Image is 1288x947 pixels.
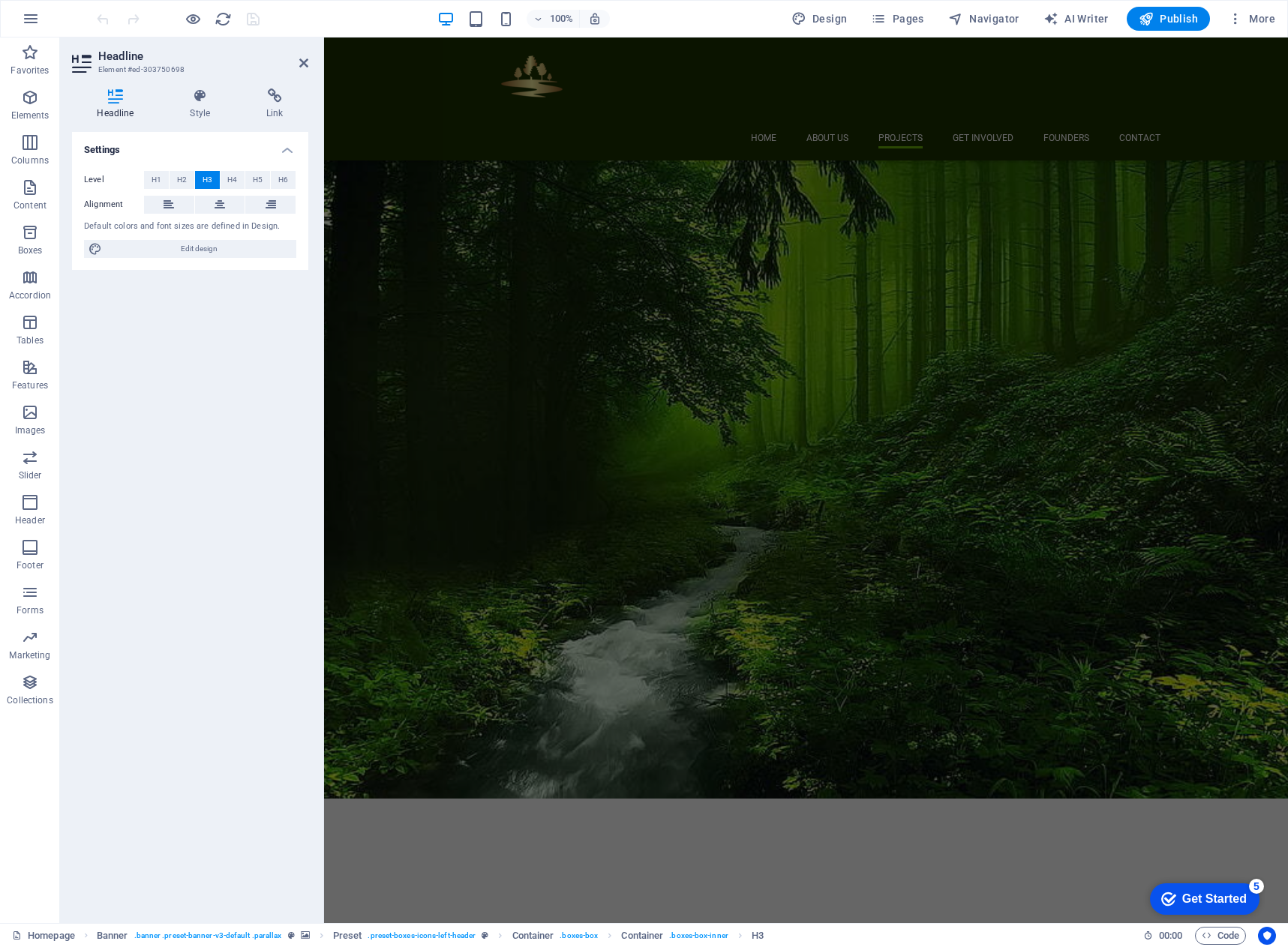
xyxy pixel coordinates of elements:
p: Elements [11,109,50,121]
button: Publish [1127,7,1210,31]
span: . preset-boxes-icons-left-header [368,927,476,945]
span: Design [791,11,848,26]
span: H3 [203,171,212,189]
p: Favorites [11,64,49,76]
div: Get Started [44,16,109,30]
span: 00 00 [1159,927,1182,945]
span: Pages [871,11,923,26]
label: Alignment [84,196,144,214]
span: . boxes-box-inner [669,927,728,945]
button: H4 [221,171,245,189]
button: H2 [170,171,194,189]
button: Navigator [942,7,1025,31]
span: Navigator [948,11,1019,26]
span: Click to select. Double-click to edit [512,927,554,945]
p: Marketing [9,649,50,661]
span: Code [1202,927,1239,945]
i: This element is a customizable preset [482,931,488,940]
p: Footer [17,559,44,571]
button: 100% [527,10,580,28]
span: AI Writer [1043,11,1109,26]
h2: Headline [98,49,308,63]
p: Images [15,424,46,436]
span: H2 [177,171,187,189]
span: Publish [1139,11,1198,26]
button: Edit design [84,240,296,258]
button: AI Writer [1037,7,1115,31]
span: : [1169,930,1172,941]
p: Tables [17,334,44,346]
p: Columns [11,154,49,166]
h3: Element #ed-303750698 [98,63,278,76]
span: H1 [152,171,161,189]
button: Usercentrics [1258,927,1276,945]
nav: breadcrumb [97,927,764,945]
button: H1 [144,171,169,189]
button: reload [214,10,232,28]
h6: Session time [1143,927,1183,945]
div: 5 [111,3,126,18]
span: Click to select. Double-click to edit [752,927,764,945]
button: H5 [245,171,270,189]
p: Header [15,514,45,526]
p: Forms [17,604,44,616]
button: H3 [195,171,220,189]
p: Features [12,379,48,391]
span: H5 [253,171,263,189]
span: More [1228,11,1275,26]
span: Edit design [107,240,292,258]
div: Get Started 5 items remaining, 0% complete [12,7,122,39]
button: Design [785,7,854,31]
p: Collections [7,694,53,706]
div: Default colors and font sizes are defined in Design. [84,220,296,233]
i: This element is a customizable preset [288,931,295,940]
span: Click to select. Double-click to edit [97,927,128,945]
p: Slider [19,469,42,481]
p: Accordion [9,289,51,301]
i: Reload page [215,10,232,28]
h4: Headline [72,88,165,120]
h4: Style [165,88,242,120]
span: H4 [227,171,237,189]
p: Boxes [18,244,43,256]
button: Code [1195,927,1246,945]
button: Pages [865,7,929,31]
span: . boxes-box [560,927,598,945]
span: . banner .preset-banner-v3-default .parallax [134,927,282,945]
label: Level [84,171,144,189]
span: H6 [278,171,288,189]
h4: Link [242,88,308,120]
span: Click to select. Double-click to edit [333,927,362,945]
button: H6 [271,171,296,189]
a: Click to cancel selection. Double-click to open Pages [12,927,75,945]
button: Click here to leave preview mode and continue editing [184,10,202,28]
h6: 100% [549,10,573,28]
i: This element contains a background [301,931,310,940]
button: More [1222,7,1281,31]
p: Content [14,199,47,211]
h4: Settings [72,132,308,159]
span: Click to select. Double-click to edit [621,927,663,945]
